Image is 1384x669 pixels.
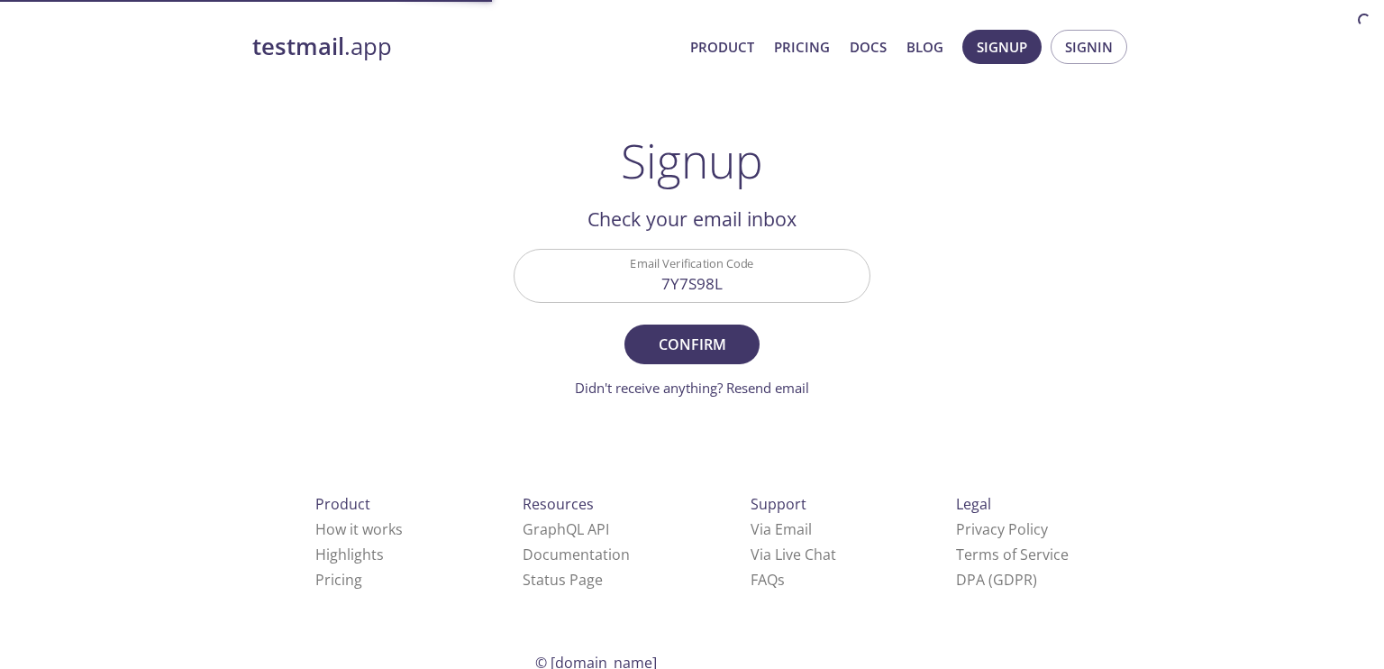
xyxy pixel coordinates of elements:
[644,332,740,357] span: Confirm
[751,519,812,539] a: Via Email
[252,31,344,62] strong: testmail
[751,494,806,514] span: Support
[850,35,887,59] a: Docs
[906,35,943,59] a: Blog
[956,519,1048,539] a: Privacy Policy
[523,570,603,590] a: Status Page
[315,494,370,514] span: Product
[956,494,991,514] span: Legal
[977,35,1027,59] span: Signup
[751,545,836,564] a: Via Live Chat
[315,545,384,564] a: Highlights
[575,379,809,397] a: Didn't receive anything? Resend email
[523,494,594,514] span: Resources
[252,32,676,62] a: testmail.app
[962,30,1042,64] button: Signup
[778,570,785,590] span: s
[621,133,763,188] h1: Signup
[315,570,362,590] a: Pricing
[523,519,609,539] a: GraphQL API
[774,35,830,59] a: Pricing
[315,519,403,539] a: How it works
[751,570,785,590] a: FAQ
[956,570,1037,590] a: DPA (GDPR)
[624,325,760,364] button: Confirm
[690,35,754,59] a: Product
[514,204,870,234] h2: Check your email inbox
[1051,30,1127,64] button: Signin
[1065,35,1113,59] span: Signin
[523,545,630,564] a: Documentation
[956,545,1069,564] a: Terms of Service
